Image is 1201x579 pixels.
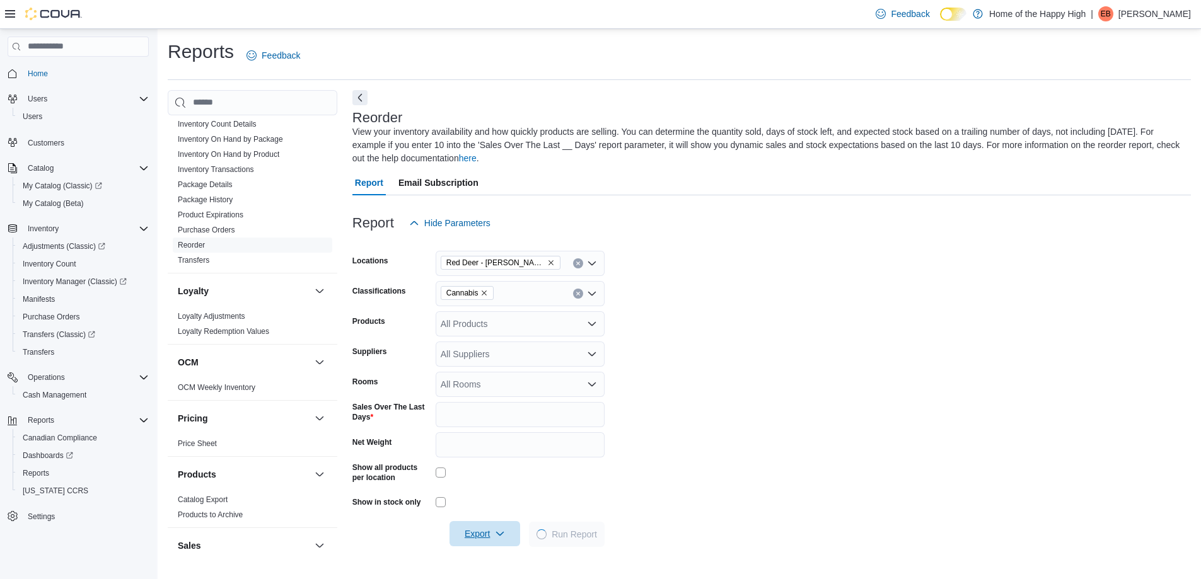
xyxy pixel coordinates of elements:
span: Canadian Compliance [23,433,97,443]
button: Inventory Count [13,255,154,273]
h3: Reorder [352,110,402,125]
button: Next [352,90,368,105]
a: Catalog Export [178,495,228,504]
span: My Catalog (Beta) [23,198,84,209]
span: Home [28,69,48,79]
div: Loyalty [168,309,337,344]
span: Operations [28,372,65,382]
span: My Catalog (Classic) [18,178,149,193]
a: Inventory Count [18,256,81,272]
span: Reorder [178,240,205,250]
label: Show all products per location [352,462,431,483]
p: [PERSON_NAME] [1118,6,1191,21]
span: Dashboards [18,448,149,463]
span: [US_STATE] CCRS [23,486,88,496]
button: Products [178,468,310,481]
a: Dashboards [18,448,78,463]
button: Manifests [13,290,154,308]
span: My Catalog (Classic) [23,181,102,191]
span: Customers [28,138,64,148]
span: EB [1101,6,1111,21]
h3: OCM [178,356,199,369]
button: Export [450,521,520,546]
a: Adjustments (Classic) [13,238,154,255]
button: Hide Parameters [404,210,496,236]
h3: Pricing [178,412,207,425]
label: Sales Over The Last Days [352,402,431,422]
button: OCM [178,356,310,369]
button: Users [3,90,154,108]
label: Show in stock only [352,497,421,507]
a: Inventory Manager (Classic) [18,274,132,289]
span: Inventory Manager (Classic) [18,274,149,289]
div: Pricing [168,436,337,456]
button: Settings [3,507,154,525]
span: Users [23,112,42,122]
div: Emily Bye [1098,6,1113,21]
a: Settings [23,509,60,524]
button: Products [312,467,327,482]
a: Reports [18,466,54,481]
span: Products to Archive [178,510,243,520]
a: Transfers [178,256,209,265]
span: Red Deer - Dawson Centre - Fire & Flower [441,256,560,270]
button: Purchase Orders [13,308,154,326]
button: Open list of options [587,349,597,359]
div: Products [168,492,337,527]
button: Clear input [573,289,583,299]
span: Inventory On Hand by Package [178,134,283,144]
span: Reports [23,468,49,478]
span: Cannabis [446,287,479,299]
span: Washington CCRS [18,483,149,498]
span: Cannabis [441,286,494,300]
span: Purchase Orders [178,225,235,235]
span: Feedback [262,49,300,62]
h3: Loyalty [178,285,209,297]
a: Adjustments (Classic) [18,239,110,254]
a: My Catalog (Classic) [18,178,107,193]
button: Open list of options [587,289,597,299]
a: OCM Weekly Inventory [178,383,255,392]
span: Feedback [891,8,929,20]
h3: Products [178,468,216,481]
label: Products [352,316,385,326]
span: Transfers [178,255,209,265]
span: Transfers (Classic) [18,327,149,342]
button: Operations [23,370,70,385]
button: Open list of options [587,319,597,329]
a: Product Expirations [178,210,243,219]
a: Price Sheet [178,439,217,448]
span: Package Details [178,180,233,190]
button: Sales [312,538,327,553]
span: Inventory Manager (Classic) [23,277,127,287]
a: Package History [178,195,233,204]
button: Catalog [3,159,154,177]
div: View your inventory availability and how quickly products are selling. You can determine the quan... [352,125,1185,165]
button: OCM [312,355,327,370]
button: Operations [3,369,154,386]
h1: Reports [168,39,234,64]
button: Open list of options [587,379,597,389]
a: My Catalog (Beta) [18,196,89,211]
span: Transfers (Classic) [23,330,95,340]
label: Net Weight [352,437,392,447]
button: Clear input [573,258,583,268]
a: Reorder [178,241,205,249]
span: Product Expirations [178,210,243,220]
button: Catalog [23,161,59,176]
span: Cash Management [23,390,86,400]
a: Transfers (Classic) [18,327,100,342]
span: Package History [178,195,233,205]
button: Canadian Compliance [13,429,154,447]
h3: Sales [178,539,201,552]
span: Settings [28,512,55,522]
span: Catalog [23,161,149,176]
span: Settings [23,508,149,524]
label: Classifications [352,286,406,296]
button: My Catalog (Beta) [13,195,154,212]
button: Remove Red Deer - Dawson Centre - Fire & Flower from selection in this group [547,259,555,267]
a: Users [18,109,47,124]
button: Loyalty [178,285,310,297]
a: Loyalty Adjustments [178,312,245,321]
span: Loyalty Redemption Values [178,326,269,336]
